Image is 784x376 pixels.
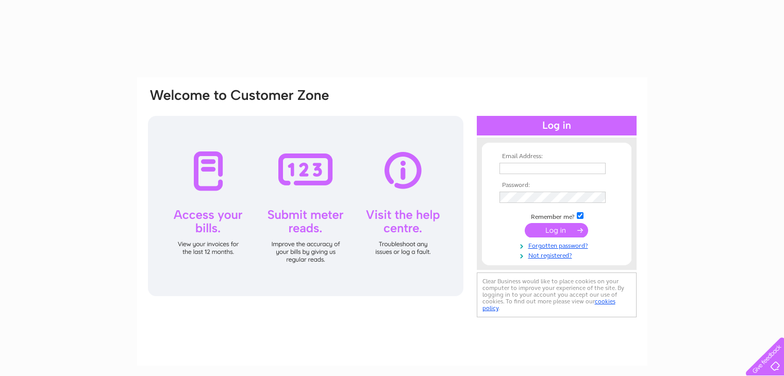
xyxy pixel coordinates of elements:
a: Forgotten password? [499,240,616,250]
a: cookies policy [482,298,615,312]
input: Submit [525,223,588,237]
th: Email Address: [497,153,616,160]
a: Not registered? [499,250,616,260]
div: Clear Business would like to place cookies on your computer to improve your experience of the sit... [477,272,637,317]
td: Remember me? [497,211,616,221]
th: Password: [497,182,616,189]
